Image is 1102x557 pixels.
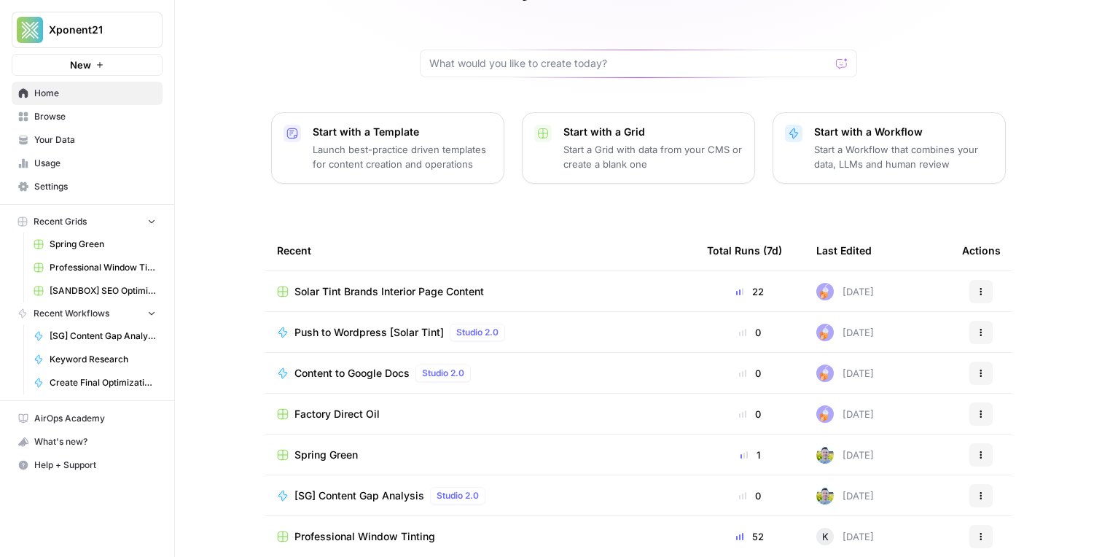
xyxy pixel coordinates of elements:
[12,128,163,152] a: Your Data
[34,180,156,193] span: Settings
[277,448,684,462] a: Spring Green
[294,529,435,544] span: Professional Window Tinting
[12,407,163,430] a: AirOps Academy
[814,142,993,171] p: Start a Workflow that combines your data, LLMs and human review
[294,448,358,462] span: Spring Green
[707,488,793,503] div: 0
[456,326,499,339] span: Studio 2.0
[34,307,109,320] span: Recent Workflows
[27,279,163,303] a: [SANDBOX] SEO Optimizations
[12,431,162,453] div: What's new?
[707,325,793,340] div: 0
[707,366,793,381] div: 0
[816,487,834,505] img: 7o9iy2kmmc4gt2vlcbjqaas6vz7k
[313,142,492,171] p: Launch best-practice driven templates for content creation and operations
[271,112,504,184] button: Start with a TemplateLaunch best-practice driven templates for content creation and operations
[816,365,834,382] img: ly0f5newh3rn50akdwmtp9dssym0
[27,233,163,256] a: Spring Green
[27,324,163,348] a: [SG] Content Gap Analysis
[313,125,492,139] p: Start with a Template
[17,17,43,43] img: Xponent21 Logo
[34,133,156,147] span: Your Data
[294,325,444,340] span: Push to Wordpress [Solar Tint]
[816,324,874,341] div: [DATE]
[962,230,1001,270] div: Actions
[12,175,163,198] a: Settings
[773,112,1006,184] button: Start with a WorkflowStart a Workflow that combines your data, LLMs and human review
[294,407,380,421] span: Factory Direct Oil
[563,125,743,139] p: Start with a Grid
[12,105,163,128] a: Browse
[50,353,156,366] span: Keyword Research
[816,365,874,382] div: [DATE]
[27,371,163,394] a: Create Final Optimizations Roadmap
[816,324,834,341] img: ly0f5newh3rn50akdwmtp9dssym0
[50,261,156,274] span: Professional Window Tinting
[422,367,464,380] span: Studio 2.0
[707,230,782,270] div: Total Runs (7d)
[34,87,156,100] span: Home
[12,303,163,324] button: Recent Workflows
[27,348,163,371] a: Keyword Research
[12,82,163,105] a: Home
[816,405,834,423] img: ly0f5newh3rn50akdwmtp9dssym0
[50,284,156,297] span: [SANDBOX] SEO Optimizations
[12,12,163,48] button: Workspace: Xponent21
[27,256,163,279] a: Professional Window Tinting
[816,487,874,505] div: [DATE]
[34,215,87,228] span: Recent Grids
[34,459,156,472] span: Help + Support
[34,412,156,425] span: AirOps Academy
[294,488,424,503] span: [SG] Content Gap Analysis
[707,407,793,421] div: 0
[277,487,684,505] a: [SG] Content Gap AnalysisStudio 2.0
[277,407,684,421] a: Factory Direct Oil
[12,430,163,453] button: What's new?
[70,58,91,72] span: New
[294,284,484,299] span: Solar Tint Brands Interior Page Content
[816,446,834,464] img: 7o9iy2kmmc4gt2vlcbjqaas6vz7k
[277,324,684,341] a: Push to Wordpress [Solar Tint]Studio 2.0
[12,54,163,76] button: New
[707,284,793,299] div: 22
[12,211,163,233] button: Recent Grids
[49,23,137,37] span: Xponent21
[707,448,793,462] div: 1
[50,376,156,389] span: Create Final Optimizations Roadmap
[429,56,830,71] input: What would you like to create today?
[816,528,874,545] div: [DATE]
[277,529,684,544] a: Professional Window Tinting
[294,366,410,381] span: Content to Google Docs
[12,453,163,477] button: Help + Support
[707,529,793,544] div: 52
[563,142,743,171] p: Start a Grid with data from your CMS or create a blank one
[816,230,872,270] div: Last Edited
[50,330,156,343] span: [SG] Content Gap Analysis
[816,283,834,300] img: ly0f5newh3rn50akdwmtp9dssym0
[522,112,755,184] button: Start with a GridStart a Grid with data from your CMS or create a blank one
[50,238,156,251] span: Spring Green
[816,405,874,423] div: [DATE]
[34,157,156,170] span: Usage
[12,152,163,175] a: Usage
[816,283,874,300] div: [DATE]
[277,365,684,382] a: Content to Google DocsStudio 2.0
[34,110,156,123] span: Browse
[277,284,684,299] a: Solar Tint Brands Interior Page Content
[816,446,874,464] div: [DATE]
[277,230,684,270] div: Recent
[814,125,993,139] p: Start with a Workflow
[822,529,829,544] span: K
[437,489,479,502] span: Studio 2.0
